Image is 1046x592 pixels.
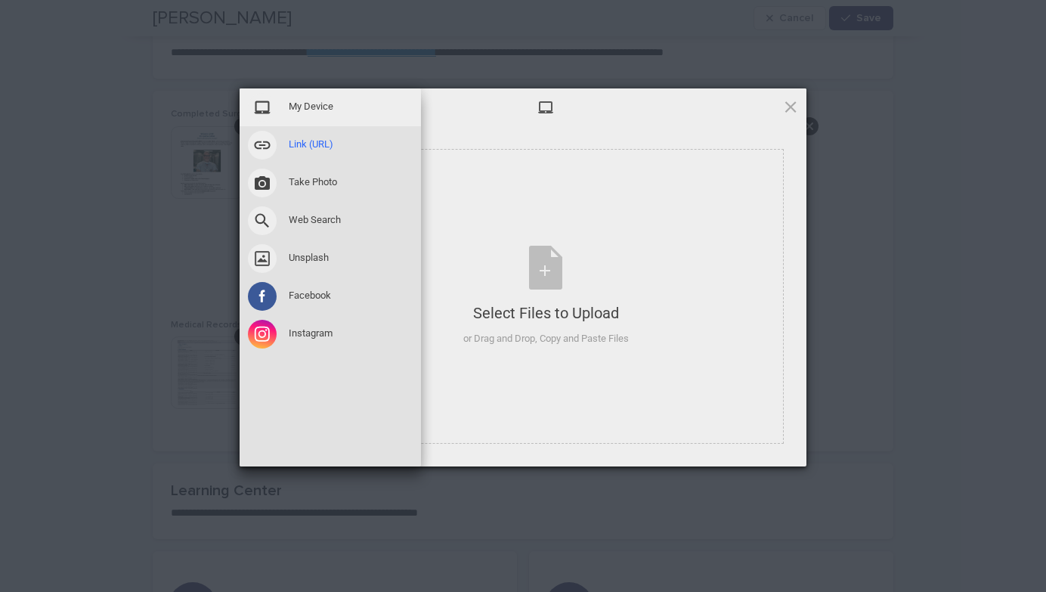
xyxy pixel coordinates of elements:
[240,164,421,202] div: Take Photo
[289,175,337,189] span: Take Photo
[289,289,331,302] span: Facebook
[240,88,421,126] div: My Device
[240,202,421,240] div: Web Search
[289,213,341,227] span: Web Search
[240,240,421,277] div: Unsplash
[289,327,333,340] span: Instagram
[240,126,421,164] div: Link (URL)
[289,251,329,265] span: Unsplash
[240,277,421,315] div: Facebook
[289,138,333,151] span: Link (URL)
[289,100,333,113] span: My Device
[463,302,629,324] div: Select Files to Upload
[240,315,421,353] div: Instagram
[782,98,799,115] span: Click here or hit ESC to close picker
[463,331,629,346] div: or Drag and Drop, Copy and Paste Files
[537,99,554,116] span: My Device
